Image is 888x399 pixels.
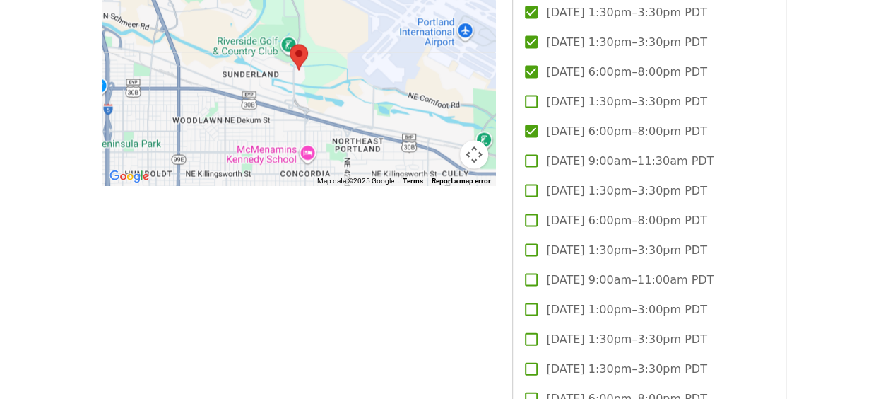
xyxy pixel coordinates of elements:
[546,301,706,318] span: [DATE] 1:00pm–3:00pm PDT
[546,361,706,378] span: [DATE] 1:30pm–3:30pm PDT
[106,168,153,186] img: Google
[546,123,706,140] span: [DATE] 6:00pm–8:00pm PDT
[546,183,706,199] span: [DATE] 1:30pm–3:30pm PDT
[546,272,714,289] span: [DATE] 9:00am–11:00am PDT
[546,93,706,110] span: [DATE] 1:30pm–3:30pm PDT
[432,177,491,185] a: Report a map error
[317,177,394,185] span: Map data ©2025 Google
[546,242,706,259] span: [DATE] 1:30pm–3:30pm PDT
[546,153,714,170] span: [DATE] 9:00am–11:30am PDT
[106,168,153,186] a: Open this area in Google Maps (opens a new window)
[546,212,706,229] span: [DATE] 6:00pm–8:00pm PDT
[460,141,488,169] button: Map camera controls
[546,4,706,21] span: [DATE] 1:30pm–3:30pm PDT
[546,34,706,51] span: [DATE] 1:30pm–3:30pm PDT
[546,331,706,348] span: [DATE] 1:30pm–3:30pm PDT
[546,64,706,81] span: [DATE] 6:00pm–8:00pm PDT
[403,177,423,185] a: Terms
